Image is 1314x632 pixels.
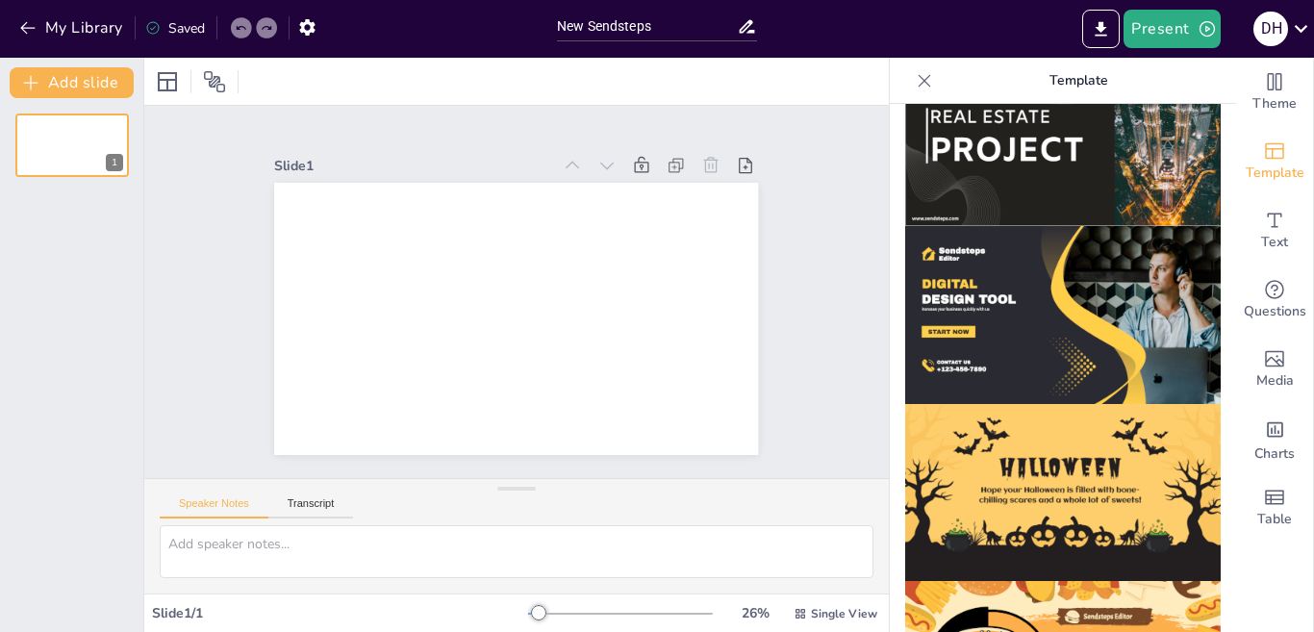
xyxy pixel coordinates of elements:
[1253,12,1288,46] div: D H
[1253,10,1288,48] button: D H
[1244,301,1306,322] span: Questions
[1254,443,1295,465] span: Charts
[145,19,205,38] div: Saved
[1082,10,1120,48] button: Export to PowerPoint
[1124,10,1220,48] button: Present
[905,404,1221,582] img: thumb-13.png
[557,13,737,40] input: Insert title
[1236,265,1313,335] div: Get real-time input from your audience
[160,497,268,518] button: Speaker Notes
[1256,370,1294,392] span: Media
[10,67,134,98] button: Add slide
[203,70,226,93] span: Position
[1236,404,1313,473] div: Add charts and graphs
[1257,509,1292,530] span: Table
[1236,196,1313,265] div: Add text boxes
[1236,473,1313,543] div: Add a table
[152,604,528,622] div: Slide 1 / 1
[940,58,1217,104] p: Template
[152,66,183,97] div: Layout
[1236,127,1313,196] div: Add ready made slides
[1236,58,1313,127] div: Change the overall theme
[811,606,877,621] span: Single View
[106,154,123,171] div: 1
[268,497,354,518] button: Transcript
[905,226,1221,404] img: thumb-12.png
[905,48,1221,226] img: thumb-11.png
[15,114,129,177] div: 1
[732,604,778,622] div: 26 %
[274,157,550,175] div: Slide 1
[1236,335,1313,404] div: Add images, graphics, shapes or video
[1252,93,1297,114] span: Theme
[1246,163,1304,184] span: Template
[1261,232,1288,253] span: Text
[14,13,131,43] button: My Library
